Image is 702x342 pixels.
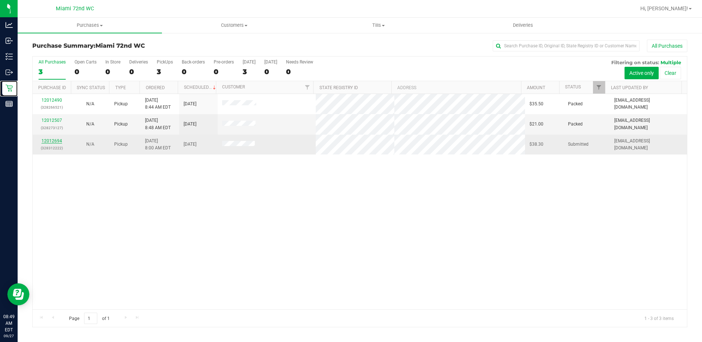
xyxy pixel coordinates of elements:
[145,117,171,131] span: [DATE] 8:48 AM EDT
[114,121,128,128] span: Pickup
[565,84,581,90] a: Status
[184,101,196,108] span: [DATE]
[114,141,128,148] span: Pickup
[86,141,94,148] button: N/A
[184,85,217,90] a: Scheduled
[75,68,97,76] div: 0
[3,333,14,339] p: 09/27
[307,18,451,33] a: Tills
[63,313,116,324] span: Page of 1
[6,69,13,76] inline-svg: Outbound
[157,59,173,65] div: PickUps
[37,124,67,131] p: (328273127)
[6,37,13,44] inline-svg: Inbound
[568,141,589,148] span: Submitted
[529,101,543,108] span: $35.50
[41,138,62,143] a: 12012694
[39,68,66,76] div: 3
[264,59,277,65] div: [DATE]
[18,22,162,29] span: Purchases
[86,121,94,128] button: N/A
[32,43,251,49] h3: Purchase Summary:
[614,138,683,152] span: [EMAIL_ADDRESS][DOMAIN_NAME]
[182,68,205,76] div: 0
[129,59,148,65] div: Deliveries
[614,117,683,131] span: [EMAIL_ADDRESS][DOMAIN_NAME]
[611,59,659,65] span: Filtering on status:
[86,101,94,106] span: Not Applicable
[6,21,13,29] inline-svg: Analytics
[105,59,120,65] div: In Store
[6,100,13,108] inline-svg: Reports
[77,85,105,90] a: Sync Status
[145,138,171,152] span: [DATE] 8:00 AM EDT
[157,68,173,76] div: 3
[129,68,148,76] div: 0
[611,85,648,90] a: Last Updated By
[529,121,543,128] span: $21.00
[638,313,680,324] span: 1 - 3 of 3 items
[286,59,313,65] div: Needs Review
[146,85,165,90] a: Ordered
[162,18,306,33] a: Customers
[568,101,583,108] span: Packed
[614,97,683,111] span: [EMAIL_ADDRESS][DOMAIN_NAME]
[18,18,162,33] a: Purchases
[105,68,120,76] div: 0
[86,121,94,127] span: Not Applicable
[145,97,171,111] span: [DATE] 8:44 AM EDT
[451,18,595,33] a: Deliveries
[3,313,14,333] p: 08:49 AM EDT
[493,40,640,51] input: Search Purchase ID, Original ID, State Registry ID or Customer Name...
[243,68,256,76] div: 3
[214,68,234,76] div: 0
[264,68,277,76] div: 0
[38,85,66,90] a: Purchase ID
[41,118,62,123] a: 12012507
[391,81,521,94] th: Address
[95,42,145,49] span: Miami 72nd WC
[162,22,306,29] span: Customers
[503,22,543,29] span: Deliveries
[39,59,66,65] div: All Purchases
[660,67,681,79] button: Clear
[214,59,234,65] div: Pre-orders
[114,101,128,108] span: Pickup
[301,81,313,94] a: Filter
[647,40,687,52] button: All Purchases
[184,121,196,128] span: [DATE]
[286,68,313,76] div: 0
[222,84,245,90] a: Customer
[182,59,205,65] div: Back-orders
[6,84,13,92] inline-svg: Retail
[319,85,358,90] a: State Registry ID
[6,53,13,60] inline-svg: Inventory
[37,145,67,152] p: (328312222)
[37,104,67,111] p: (328266521)
[115,85,126,90] a: Type
[593,81,605,94] a: Filter
[75,59,97,65] div: Open Carts
[568,121,583,128] span: Packed
[307,22,450,29] span: Tills
[84,313,97,324] input: 1
[527,85,545,90] a: Amount
[86,142,94,147] span: Not Applicable
[184,141,196,148] span: [DATE]
[661,59,681,65] span: Multiple
[7,283,29,305] iframe: Resource center
[41,98,62,103] a: 12012490
[529,141,543,148] span: $38.30
[56,6,94,12] span: Miami 72nd WC
[86,101,94,108] button: N/A
[243,59,256,65] div: [DATE]
[625,67,659,79] button: Active only
[640,6,688,11] span: Hi, [PERSON_NAME]!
